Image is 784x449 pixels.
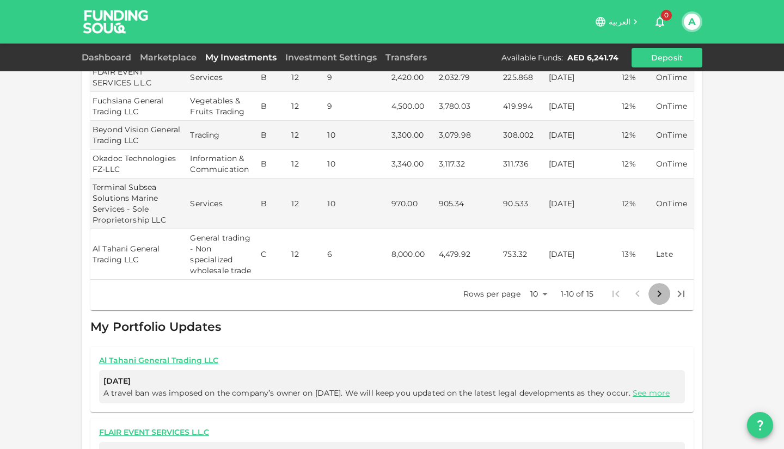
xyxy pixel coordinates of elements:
[289,121,325,150] td: 12
[654,121,694,150] td: OnTime
[289,229,325,280] td: 12
[670,283,692,305] button: Go to last page
[325,63,389,92] td: 9
[501,229,546,280] td: 753.32
[389,121,437,150] td: 3,300.00
[188,121,259,150] td: Trading
[620,150,654,179] td: 12%
[389,229,437,280] td: 8,000.00
[381,52,431,63] a: Transfers
[609,17,630,27] span: العربية
[654,92,694,121] td: OnTime
[501,121,546,150] td: 308.002
[259,229,289,280] td: C
[620,92,654,121] td: 12%
[437,150,501,179] td: 3,117.32
[567,52,618,63] div: AED 6,241.74
[325,121,389,150] td: 10
[188,92,259,121] td: Vegetables & Fruits Trading
[437,229,501,280] td: 4,479.92
[649,11,671,33] button: 0
[259,179,289,229] td: B
[389,179,437,229] td: 970.00
[547,63,620,92] td: [DATE]
[633,388,670,398] a: See more
[259,63,289,92] td: B
[632,48,702,67] button: Deposit
[188,179,259,229] td: Services
[289,179,325,229] td: 12
[620,63,654,92] td: 12%
[501,92,546,121] td: 419.994
[188,150,259,179] td: Information & Commuication
[90,150,188,179] td: Okadoc Technologies FZ-LLC
[188,229,259,280] td: General trading - Non specialized wholesale trade
[501,150,546,179] td: 311.736
[620,229,654,280] td: 13%
[90,229,188,280] td: Al Tahani General Trading LLC
[684,14,700,30] button: A
[103,374,681,388] span: [DATE]
[188,63,259,92] td: Services
[501,52,563,63] div: Available Funds :
[547,229,620,280] td: [DATE]
[259,150,289,179] td: B
[82,52,136,63] a: Dashboard
[325,179,389,229] td: 10
[437,179,501,229] td: 905.34
[747,412,773,438] button: question
[259,92,289,121] td: B
[654,150,694,179] td: OnTime
[201,52,281,63] a: My Investments
[325,229,389,280] td: 6
[136,52,201,63] a: Marketplace
[648,283,670,305] button: Go to next page
[547,179,620,229] td: [DATE]
[325,92,389,121] td: 9
[661,10,672,21] span: 0
[463,288,521,299] p: Rows per page
[99,355,685,366] a: Al Tahani General Trading LLC
[259,121,289,150] td: B
[281,52,381,63] a: Investment Settings
[525,286,552,302] div: 10
[501,179,546,229] td: 90.533
[561,288,594,299] p: 1-10 of 15
[437,92,501,121] td: 3,780.03
[90,319,221,334] span: My Portfolio Updates
[547,150,620,179] td: [DATE]
[90,63,188,92] td: FLAIR EVENT SERVICES L.L.C
[620,121,654,150] td: 12%
[289,92,325,121] td: 12
[437,121,501,150] td: 3,079.98
[289,150,325,179] td: 12
[389,63,437,92] td: 2,420.00
[90,92,188,121] td: Fuchsiana General Trading LLC
[325,150,389,179] td: 10
[99,427,685,438] a: FLAIR EVENT SERVICES L.L.C
[289,63,325,92] td: 12
[620,179,654,229] td: 12%
[389,150,437,179] td: 3,340.00
[654,229,694,280] td: Late
[501,63,546,92] td: 225.868
[654,63,694,92] td: OnTime
[547,121,620,150] td: [DATE]
[437,63,501,92] td: 2,032.79
[389,92,437,121] td: 4,500.00
[90,121,188,150] td: Beyond Vision General Trading LLC
[90,179,188,229] td: Terminal Subsea Solutions Marine Services - Sole Proprietorship LLC
[654,179,694,229] td: OnTime
[103,388,672,398] span: A travel ban was imposed on the company’s owner on [DATE]. We will keep you updated on the latest...
[547,92,620,121] td: [DATE]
